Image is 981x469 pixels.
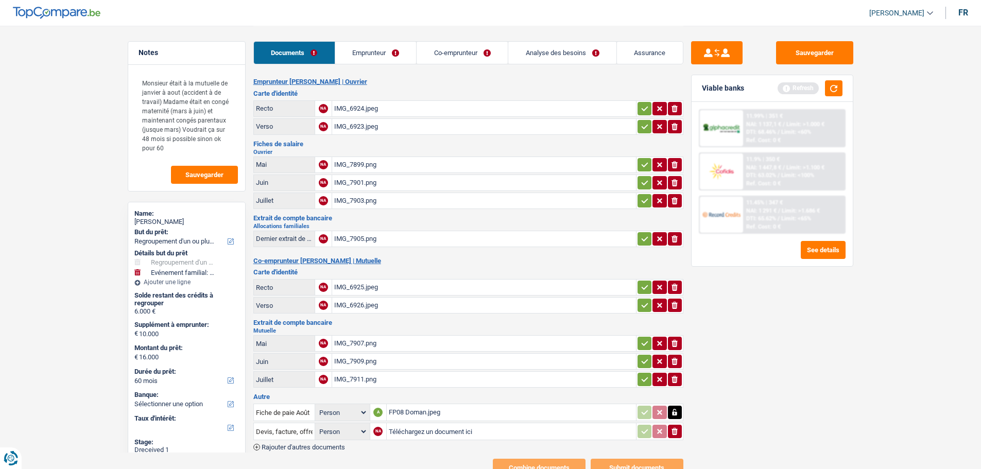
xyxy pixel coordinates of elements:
div: Viable banks [702,84,744,93]
span: Limit: >1.000 € [786,121,824,128]
a: Co-emprunteur [417,42,508,64]
div: Stage: [134,438,239,446]
div: 11.9% | 350 € [746,156,780,163]
div: 11.45% | 347 € [746,199,783,206]
span: Limit: <100% [781,172,814,179]
h3: Extrait de compte bancaire [253,319,683,326]
div: NA [319,234,328,244]
span: / [783,164,785,171]
div: Verso [256,123,313,130]
h3: Fiches de salaire [253,141,683,147]
div: Mai [256,340,313,348]
a: Analyse des besoins [508,42,616,64]
button: Sauvegarder [776,41,853,64]
div: 6.000 € [134,307,239,316]
div: Ref. Cost: 0 € [746,223,781,230]
div: NA [319,375,328,384]
h2: Mutuelle [253,328,683,334]
span: € [134,353,138,361]
img: Record Credits [702,205,741,224]
span: DTI: 63.02% [746,172,776,179]
div: IMG_7901.png [334,175,634,190]
div: NA [319,339,328,348]
h5: Notes [139,48,235,57]
label: Taux d'intérêt: [134,414,237,423]
span: Rajouter d'autres documents [262,444,345,450]
div: FP08 Doman.jpeg [389,405,634,420]
span: / [778,215,780,222]
h2: Ouvrier [253,149,683,155]
div: IMG_7909.png [334,354,634,369]
div: NA [319,283,328,292]
span: DTI: 65.62% [746,215,776,222]
div: NA [319,178,328,187]
div: NA [319,196,328,205]
div: NA [373,427,383,436]
div: IMG_6924.jpeg [334,101,634,116]
div: NA [319,104,328,113]
span: / [783,121,785,128]
h3: Carte d'identité [253,269,683,275]
span: Limit: <65% [781,215,811,222]
label: Durée du prêt: [134,368,237,376]
img: Cofidis [702,162,741,181]
button: Rajouter d'autres documents [253,444,345,450]
div: Recto [256,105,313,112]
span: / [778,172,780,179]
div: IMG_7899.png [334,157,634,172]
h2: Emprunteur [PERSON_NAME] | Ouvrier [253,78,683,86]
div: Verso [256,302,313,309]
h3: Extrait de compte bancaire [253,215,683,221]
a: Emprunteur [335,42,417,64]
div: NA [319,301,328,310]
div: IMG_7903.png [334,193,634,209]
div: Ref. Cost: 0 € [746,180,781,187]
div: Solde restant des crédits à regrouper [134,291,239,307]
span: DTI: 68.46% [746,129,776,135]
div: Dernier extrait de compte pour vos allocations familiales [256,235,313,242]
span: Limit: >1.686 € [782,207,820,214]
div: Juillet [256,197,313,204]
div: Name: [134,210,239,218]
div: IMG_7907.png [334,336,634,351]
img: AlphaCredit [702,123,741,134]
label: Supplément à emprunter: [134,321,237,329]
div: 11.99% | 351 € [746,113,783,119]
div: Recto [256,284,313,291]
div: A [373,408,383,417]
div: Refresh [778,82,819,94]
a: Assurance [617,42,683,64]
span: [PERSON_NAME] [869,9,924,18]
span: NAI: 1 291 € [746,207,777,214]
div: IMG_6923.jpeg [334,119,634,134]
div: IMG_7905.png [334,231,634,247]
span: / [778,207,780,214]
div: IMG_6926.jpeg [334,298,634,313]
div: Juin [256,358,313,366]
span: NAI: 1 447,8 € [746,164,781,171]
span: Sauvegarder [185,171,223,178]
img: TopCompare Logo [13,7,100,19]
div: Juin [256,179,313,186]
div: Détails but du prêt [134,249,239,257]
h2: Co-emprunteur [PERSON_NAME] | Mutuelle [253,257,683,265]
div: Ref. Cost: 0 € [746,137,781,144]
div: Ajouter une ligne [134,279,239,286]
div: NA [319,357,328,366]
div: IMG_7911.png [334,372,634,387]
h3: Autre [253,393,683,400]
h2: Allocations familiales [253,223,683,229]
div: [PERSON_NAME] [134,218,239,226]
button: Sauvegarder [171,166,238,184]
span: / [778,129,780,135]
h3: Carte d'identité [253,90,683,97]
span: NAI: 1 137,1 € [746,121,781,128]
div: Juillet [256,376,313,384]
div: Dreceived 1 [134,446,239,454]
div: Mai [256,161,313,168]
button: See details [801,241,846,259]
label: But du prêt: [134,228,237,236]
div: fr [958,8,968,18]
label: Montant du prêt: [134,344,237,352]
div: NA [319,160,328,169]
